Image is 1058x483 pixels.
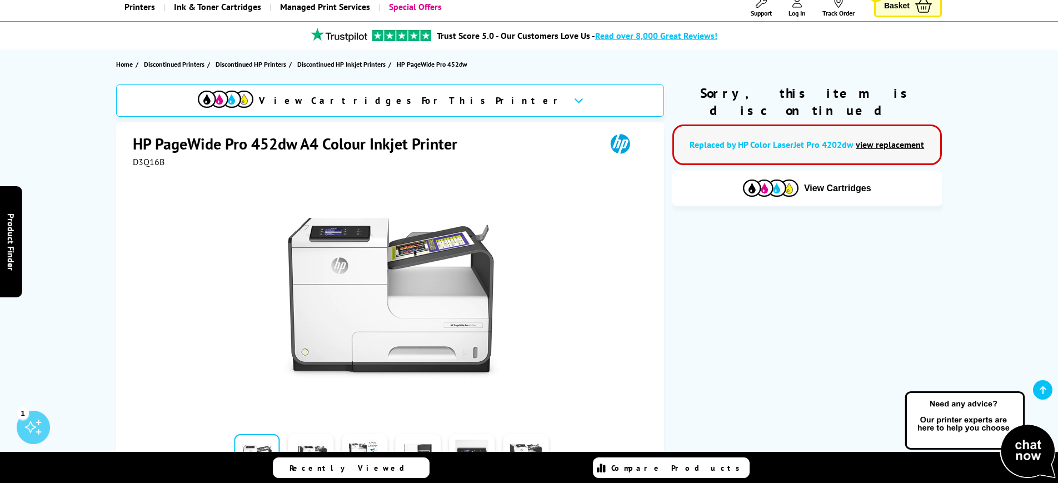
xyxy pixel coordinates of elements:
[116,58,136,70] a: Home
[751,9,772,17] span: Support
[133,156,164,167] span: D3Q16B
[297,58,388,70] a: Discontinued HP Inkjet Printers
[133,133,468,154] h1: HP PageWide Pro 452dw A4 Colour Inkjet Printer
[397,58,470,70] a: HP PageWide Pro 452dw
[681,179,934,197] button: View Cartridges
[17,407,29,419] div: 1
[611,463,746,473] span: Compare Products
[595,133,646,154] img: HP
[273,457,430,478] a: Recently Viewed
[297,58,386,70] span: Discontinued HP Inkjet Printers
[437,30,717,41] a: Trust Score 5.0 - Our Customers Love Us -Read over 8,000 Great Reviews!
[216,58,289,70] a: Discontinued HP Printers
[902,390,1058,481] img: Open Live Chat window
[372,30,431,41] img: trustpilot rating
[593,457,750,478] a: Compare Products
[672,84,942,119] div: Sorry, this item is discontinued
[306,28,372,42] img: trustpilot rating
[144,58,204,70] span: Discontinued Printers
[788,9,806,17] span: Log In
[804,183,871,193] span: View Cartridges
[856,139,924,150] a: view replacement
[6,213,17,270] span: Product Finder
[144,58,207,70] a: Discontinued Printers
[282,190,500,407] img: HP PageWide Pro 452dw
[690,139,854,150] a: Replaced by HP Color LaserJet Pro 4202dw
[116,58,133,70] span: Home
[290,463,416,473] span: Recently Viewed
[397,58,467,70] span: HP PageWide Pro 452dw
[595,30,717,41] span: Read over 8,000 Great Reviews!
[198,91,253,108] img: View Cartridges
[743,180,799,197] img: Cartridges
[216,58,286,70] span: Discontinued HP Printers
[259,94,565,107] span: View Cartridges For This Printer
